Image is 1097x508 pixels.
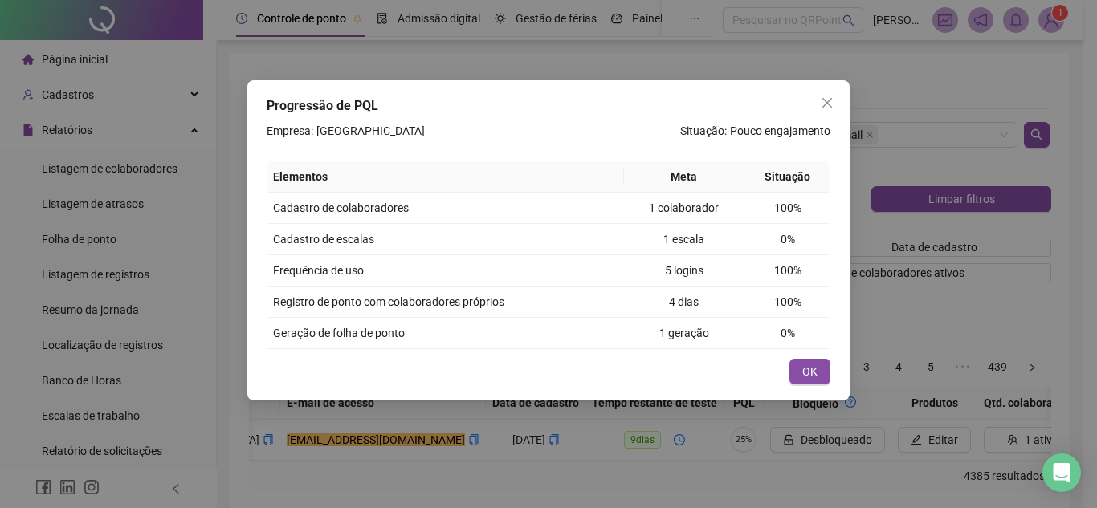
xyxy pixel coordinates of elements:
[744,255,830,287] td: 100%
[267,318,624,349] td: Geração de folha de ponto
[814,90,840,116] button: Close
[821,96,834,109] span: close
[267,193,624,224] td: Cadastro de colaboradores
[624,161,745,193] th: Meta
[267,96,830,116] div: Progressão de PQL
[789,359,830,384] button: OK
[730,122,830,145] label: Pouco engajamento
[744,161,830,193] th: Situação
[267,122,313,140] h4: Empresa:
[744,224,830,255] td: 0%
[316,122,425,145] label: [GEOGRAPHIC_DATA]
[744,287,830,318] td: 100%
[802,363,818,380] span: OK
[267,161,624,193] th: Elementos
[624,318,745,349] td: 1 geração
[1042,453,1081,492] div: Open Intercom Messenger
[680,122,727,140] h4: Situação:
[624,193,745,224] td: 1 colaborador
[267,224,624,255] td: Cadastro de escalas
[624,224,745,255] td: 1 escala
[267,287,624,318] td: Registro de ponto com colaboradores próprios
[267,255,624,287] td: Frequência de uso
[624,255,745,287] td: 5 logins
[744,318,830,349] td: 0%
[744,193,830,224] td: 100%
[624,287,745,318] td: 4 dias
